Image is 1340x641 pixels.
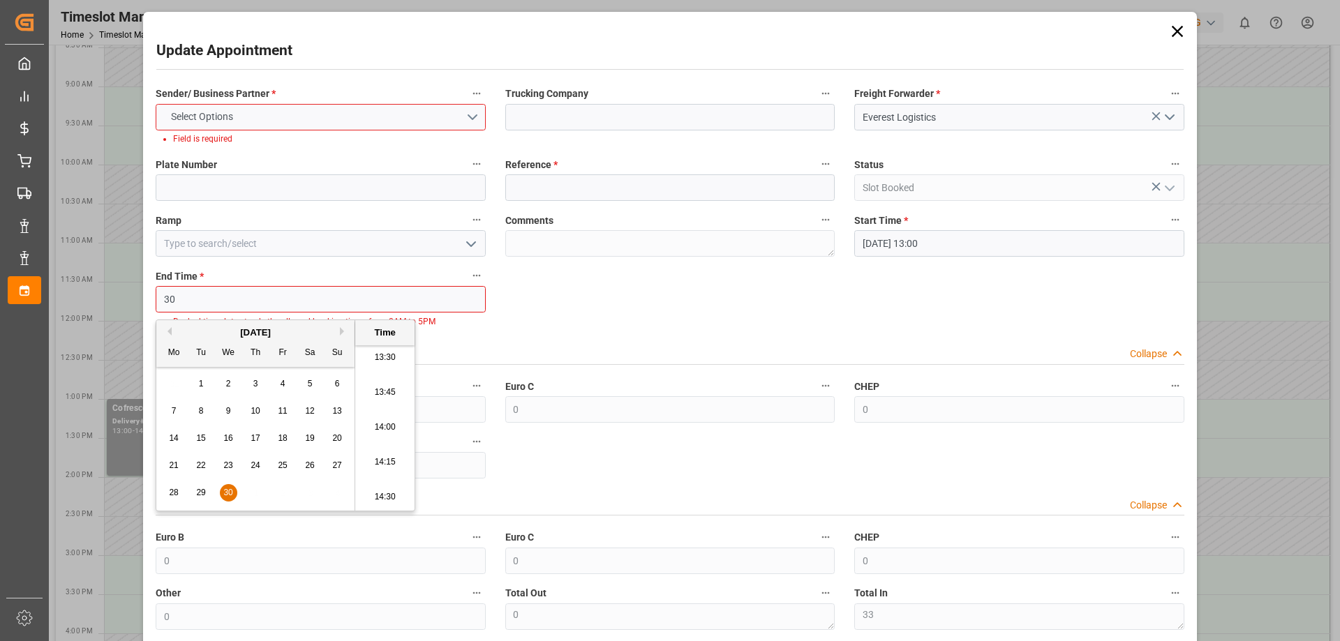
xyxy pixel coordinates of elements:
li: 13:30 [355,340,415,375]
li: Booked timeslot extends the allowed booking times from 8AM to 5PM [173,315,473,328]
div: Choose Wednesday, September 23rd, 2020 [220,457,237,474]
div: Choose Wednesday, September 9th, 2020 [220,402,237,420]
button: open menu [1158,177,1179,199]
span: 27 [332,460,341,470]
input: Type to search/select [156,230,485,257]
div: Choose Saturday, September 5th, 2020 [301,375,319,393]
div: Choose Wednesday, September 30th, 2020 [220,484,237,502]
button: Euro B [468,377,486,395]
div: Choose Friday, September 4th, 2020 [274,375,292,393]
div: Choose Thursday, September 17th, 2020 [247,430,265,447]
div: Time [359,326,411,340]
button: Start Time * [1166,211,1184,229]
li: 13:45 [355,375,415,410]
span: 19 [305,433,314,443]
span: Trucking Company [505,86,588,101]
button: Euro C [817,377,835,395]
button: Total Out [817,584,835,602]
span: CHEP [854,379,879,394]
button: Plate Number [468,155,486,173]
button: Sender/ Business Partner * [468,84,486,103]
span: 14 [169,433,178,443]
span: 22 [196,460,205,470]
span: 2 [226,379,231,389]
span: 28 [169,488,178,497]
div: Choose Tuesday, September 1st, 2020 [193,375,210,393]
div: Choose Saturday, September 19th, 2020 [301,430,319,447]
span: 8 [199,406,204,416]
div: Mo [165,345,183,362]
span: 4 [281,379,285,389]
div: Choose Monday, September 14th, 2020 [165,430,183,447]
li: 14:30 [355,480,415,515]
h2: Update Appointment [156,40,292,62]
span: Euro C [505,530,534,545]
span: Sender/ Business Partner [156,86,276,101]
div: month 2020-09 [161,370,351,506]
div: Choose Friday, September 25th, 2020 [274,457,292,474]
div: Choose Sunday, September 20th, 2020 [329,430,346,447]
div: Choose Monday, September 28th, 2020 [165,484,183,502]
span: 13 [332,406,341,416]
input: DD.MM.YYYY HH:MM [854,230,1184,257]
div: Collapse [1130,347,1167,361]
span: 3 [253,379,258,389]
span: Freight Forwarder [854,86,940,101]
span: 20 [332,433,341,443]
span: 6 [335,379,340,389]
div: Su [329,345,346,362]
button: open menu [1158,107,1179,128]
span: Euro C [505,379,534,394]
li: 14:00 [355,410,415,445]
span: 5 [308,379,313,389]
span: Total In [854,586,888,601]
span: Plate Number [156,158,217,172]
button: Trucking Company [817,84,835,103]
button: Status [1166,155,1184,173]
span: Euro B [156,530,184,545]
span: 30 [223,488,232,497]
button: Reference * [817,155,835,173]
span: 25 [278,460,287,470]
div: Choose Monday, September 7th, 2020 [165,402,183,420]
span: 9 [226,406,231,416]
button: End Time * [468,266,486,285]
div: Choose Wednesday, September 16th, 2020 [220,430,237,447]
div: Fr [274,345,292,362]
div: Choose Sunday, September 27th, 2020 [329,457,346,474]
button: Ramp [468,211,486,229]
input: DD.MM.YYYY HH:MM [156,286,485,312]
span: End Time [156,269,204,284]
button: Other [468,432,486,451]
div: Choose Wednesday, September 2nd, 2020 [220,375,237,393]
div: Choose Saturday, September 26th, 2020 [301,457,319,474]
span: 23 [223,460,232,470]
span: 18 [278,433,287,443]
div: Tu [193,345,210,362]
button: Euro C [817,528,835,546]
span: 15 [196,433,205,443]
div: Choose Tuesday, September 29th, 2020 [193,484,210,502]
div: Choose Thursday, September 24th, 2020 [247,457,265,474]
span: 11 [278,406,287,416]
button: open menu [156,104,485,130]
span: 21 [169,460,178,470]
div: Sa [301,345,319,362]
div: Choose Monday, September 21st, 2020 [165,457,183,474]
div: Choose Tuesday, September 22nd, 2020 [193,457,210,474]
li: Field is required [173,133,473,145]
div: Choose Thursday, September 10th, 2020 [247,402,265,420]
div: Choose Sunday, September 13th, 2020 [329,402,346,420]
span: 29 [196,488,205,497]
div: Choose Friday, September 18th, 2020 [274,430,292,447]
button: Freight Forwarder * [1166,84,1184,103]
button: open menu [459,233,480,255]
span: 16 [223,433,232,443]
button: Next Month [340,327,348,335]
button: Other [468,584,486,602]
div: Choose Tuesday, September 15th, 2020 [193,430,210,447]
div: Choose Sunday, September 6th, 2020 [329,375,346,393]
button: CHEP [1166,377,1184,395]
span: 26 [305,460,314,470]
span: 10 [251,406,260,416]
